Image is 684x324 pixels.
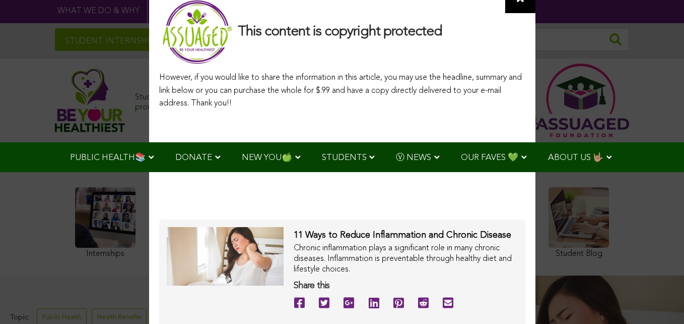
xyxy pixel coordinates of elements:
span: NEW YOU🍏 [242,153,292,162]
span: DONATE [175,153,212,162]
iframe: Chat Widget [634,276,684,324]
span: STUDENTS [322,153,367,162]
div: Navigation Menu [55,142,629,172]
div: Chronic inflammation plays a significant role in many chronic diseases. Inflammation is preventab... [294,243,518,275]
h4: Share this [294,280,518,292]
span: OUR FAVES 💚 [461,153,518,162]
span: PUBLIC HEALTH📚 [70,153,146,162]
iframe: Form 0 [159,116,525,220]
span: 11 Ways to Reduce Inflammation and Chronic Disease [294,231,511,240]
span: Ⓥ NEWS [396,153,431,162]
span: ABOUT US 🤟🏽 [548,153,603,162]
p: However, if you would like to share the information in this article, you may use the headline, su... [159,72,525,111]
img: copyright image [167,227,284,286]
